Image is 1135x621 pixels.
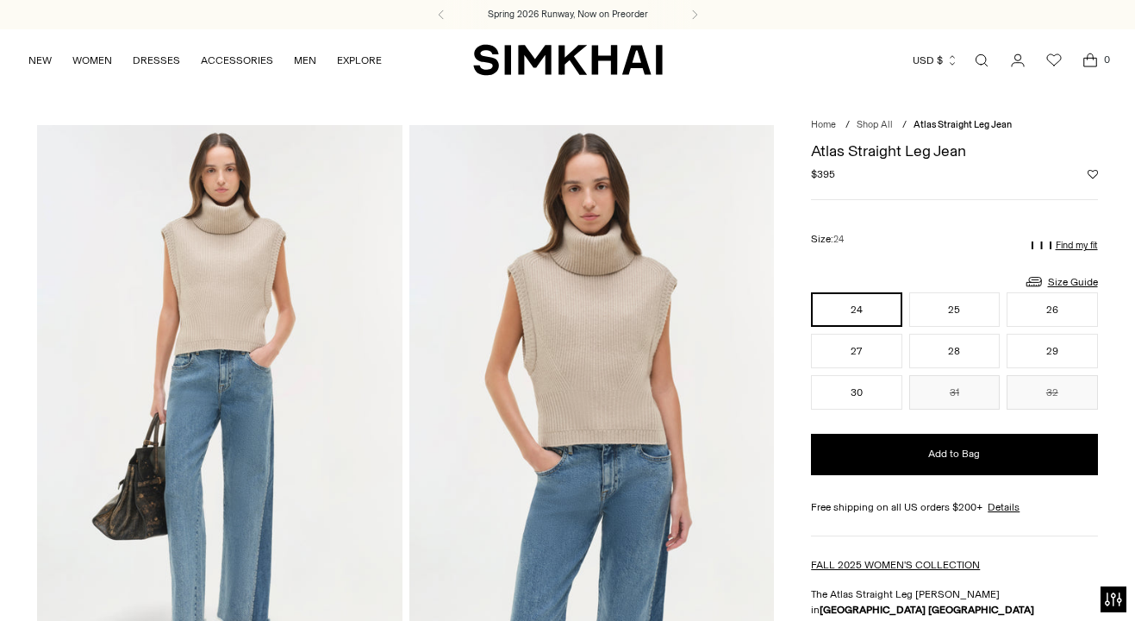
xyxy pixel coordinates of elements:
a: Spring 2026 Runway, Now on Preorder [488,8,648,22]
a: SIMKHAI [473,43,663,77]
a: WOMEN [72,41,112,79]
a: Size Guide [1024,271,1098,292]
label: Size: [811,231,844,248]
a: Details [988,499,1020,515]
a: Shop All [857,119,893,130]
button: 27 [811,334,901,368]
a: NEW [28,41,52,79]
a: Wishlist [1037,43,1071,78]
button: 24 [811,292,901,327]
button: 31 [909,375,1000,410]
button: 30 [811,375,901,410]
div: / [902,118,907,133]
a: Home [811,119,836,130]
a: Open cart modal [1073,43,1107,78]
strong: [GEOGRAPHIC_DATA] [GEOGRAPHIC_DATA] [820,604,1034,616]
span: 24 [833,234,844,245]
nav: breadcrumbs [811,118,1097,133]
span: Atlas Straight Leg Jean [914,119,1012,130]
a: Go to the account page [1001,43,1035,78]
button: 25 [909,292,1000,327]
span: Add to Bag [928,447,980,461]
button: USD $ [913,41,958,79]
button: Add to Wishlist [1088,169,1098,179]
h1: Atlas Straight Leg Jean [811,143,1097,159]
a: EXPLORE [337,41,382,79]
a: DRESSES [133,41,180,79]
button: Add to Bag [811,434,1097,475]
a: ACCESSORIES [201,41,273,79]
a: FALL 2025 WOMEN'S COLLECTION [811,559,980,571]
div: / [845,118,850,133]
button: 32 [1007,375,1097,410]
a: Open search modal [964,43,999,78]
button: 28 [909,334,1000,368]
span: $395 [811,166,835,182]
p: The Atlas Straight Leg [PERSON_NAME] in [811,586,1097,618]
button: 29 [1007,334,1097,368]
a: MEN [294,41,316,79]
button: 26 [1007,292,1097,327]
span: 0 [1099,52,1114,67]
div: Free shipping on all US orders $200+ [811,499,1097,515]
